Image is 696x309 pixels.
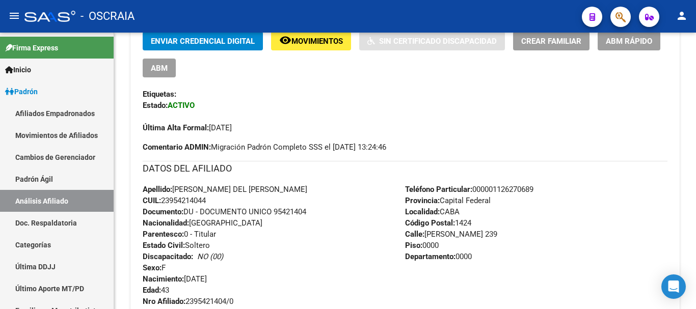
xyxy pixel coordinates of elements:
span: F [143,263,166,272]
strong: Piso: [405,241,422,250]
button: ABM [143,59,176,77]
strong: Comentario ADMIN: [143,143,211,152]
strong: Última Alta Formal: [143,123,209,132]
strong: Documento: [143,207,183,216]
div: Open Intercom Messenger [661,274,686,299]
button: Crear Familiar [513,32,590,50]
span: Movimientos [291,37,343,46]
span: - OSCRAIA [81,5,135,27]
strong: Estado Civil: [143,241,185,250]
span: Migración Padrón Completo SSS el [DATE] 13:24:46 [143,142,386,153]
span: 0000 [405,252,472,261]
span: Inicio [5,64,31,75]
span: Crear Familiar [521,37,581,46]
span: 0 - Titular [143,230,216,239]
strong: Nacionalidad: [143,218,189,228]
strong: Provincia: [405,196,440,205]
span: ABM [151,64,168,73]
span: 23954214044 [143,196,206,205]
span: ABM Rápido [606,37,652,46]
button: Enviar Credencial Digital [143,32,263,50]
span: Firma Express [5,42,58,53]
strong: Parentesco: [143,230,184,239]
span: [PERSON_NAME] 239 [405,230,497,239]
span: 43 [143,286,169,295]
span: Enviar Credencial Digital [151,37,255,46]
mat-icon: remove_red_eye [279,34,291,46]
strong: CUIL: [143,196,161,205]
span: Sin Certificado Discapacidad [379,37,497,46]
i: NO (00) [197,252,223,261]
span: 1424 [405,218,471,228]
strong: Etiquetas: [143,90,176,99]
strong: Departamento: [405,252,456,261]
strong: Teléfono Particular: [405,185,472,194]
span: Capital Federal [405,196,491,205]
mat-icon: menu [8,10,20,22]
span: 0000 [405,241,439,250]
strong: Apellido: [143,185,172,194]
mat-icon: person [676,10,688,22]
span: DU - DOCUMENTO UNICO 95421404 [143,207,306,216]
span: CABA [405,207,460,216]
strong: Localidad: [405,207,440,216]
strong: Sexo: [143,263,162,272]
span: Soltero [143,241,210,250]
span: Padrón [5,86,38,97]
span: [GEOGRAPHIC_DATA] [143,218,262,228]
strong: Nro Afiliado: [143,297,185,306]
span: 000001126270689 [405,185,533,194]
button: ABM Rápido [598,32,660,50]
strong: Código Postal: [405,218,455,228]
span: [PERSON_NAME] DEL [PERSON_NAME] [143,185,307,194]
strong: Edad: [143,286,161,295]
strong: Nacimiento: [143,274,184,284]
strong: Estado: [143,101,168,110]
strong: ACTIVO [168,101,195,110]
h3: DATOS DEL AFILIADO [143,161,667,176]
span: 2395421404/0 [143,297,233,306]
button: Sin Certificado Discapacidad [359,32,505,50]
strong: Discapacitado: [143,252,193,261]
button: Movimientos [271,32,351,50]
strong: Calle: [405,230,424,239]
span: [DATE] [143,274,207,284]
span: [DATE] [143,123,232,132]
